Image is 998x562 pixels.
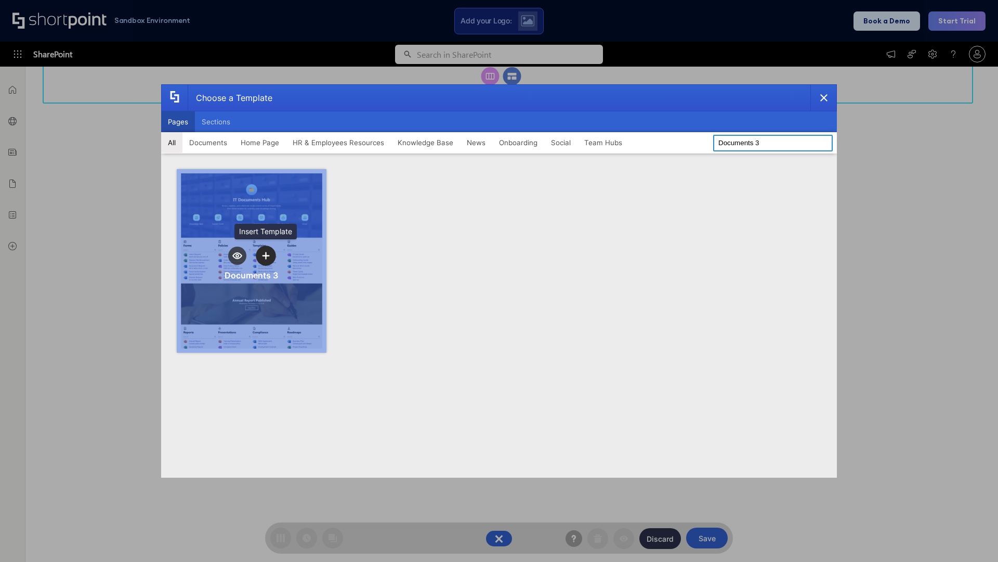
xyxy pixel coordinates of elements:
button: News [460,132,492,153]
button: Home Page [234,132,286,153]
button: Sections [195,111,237,132]
div: Documents 3 [225,270,278,280]
button: Pages [161,111,195,132]
button: Onboarding [492,132,544,153]
button: Social [544,132,577,153]
input: Search [713,135,833,151]
div: template selector [161,84,837,478]
button: HR & Employees Resources [286,132,391,153]
button: Team Hubs [577,132,629,153]
button: Knowledge Base [391,132,460,153]
div: Choose a Template [188,85,272,111]
button: All [161,132,182,153]
iframe: Chat Widget [946,512,998,562]
button: Documents [182,132,234,153]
